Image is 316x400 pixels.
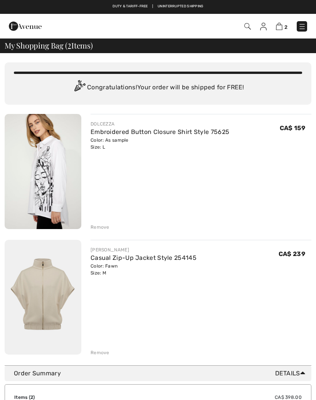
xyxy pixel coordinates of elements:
[276,23,282,30] img: Shopping Bag
[14,80,302,95] div: Congratulations! Your order will be shipped for FREE!
[9,18,42,34] img: 1ère Avenue
[275,369,308,378] span: Details
[91,224,109,231] div: Remove
[5,114,81,229] img: Embroidered Button Closure Shirt Style 75625
[91,263,197,276] div: Color: Fawn Size: M
[298,23,306,30] img: Menu
[91,246,197,253] div: [PERSON_NAME]
[14,369,308,378] div: Order Summary
[91,121,229,127] div: DOLCEZZA
[91,349,109,356] div: Remove
[5,240,81,355] img: Casual Zip-Up Jacket Style 254145
[244,23,251,30] img: Search
[91,128,229,136] a: Embroidered Button Closure Shirt Style 75625
[91,137,229,151] div: Color: As sample Size: L
[280,124,305,132] span: CA$ 159
[67,40,71,50] span: 2
[276,22,287,31] a: 2
[72,80,87,95] img: Congratulation2.svg
[5,42,93,49] span: My Shopping Bag ( Items)
[30,395,33,400] span: 2
[9,22,42,29] a: 1ère Avenue
[91,254,197,261] a: Casual Zip-Up Jacket Style 254145
[279,250,305,258] span: CA$ 239
[260,23,267,30] img: My Info
[284,24,287,30] span: 2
